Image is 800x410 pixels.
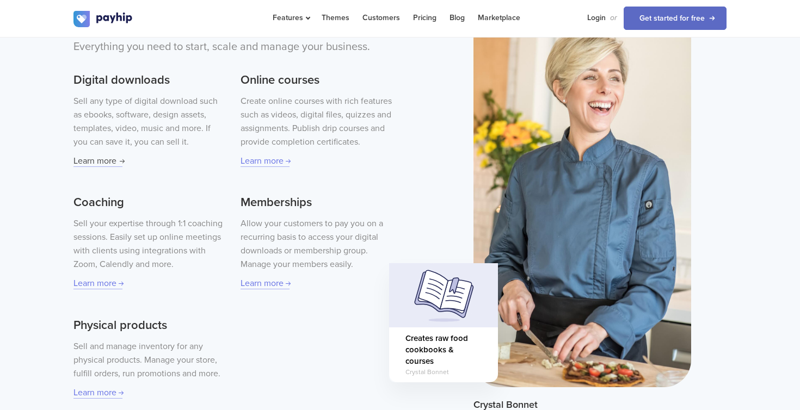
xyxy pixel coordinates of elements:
[241,72,392,89] h3: Online courses
[73,278,122,289] a: Learn more
[73,156,122,167] a: Learn more
[241,194,392,212] h3: Memberships
[241,278,290,289] a: Learn more
[73,72,225,89] h3: Digital downloads
[241,156,290,167] a: Learn more
[273,13,309,22] span: Features
[405,368,482,377] span: Crystal Bonnet
[73,39,392,55] p: Everything you need to start, scale and manage your business.
[405,333,482,368] span: Creates raw food cookbooks & courses
[73,217,225,271] p: Sell your expertise through 1:1 coaching sessions. Easily set up online meetings with clients usi...
[73,95,225,149] p: Sell any type of digital download such as ebooks, software, design assets, templates, video, musi...
[389,263,498,327] img: homepage-hero-card-image.svg
[473,2,691,387] img: crystal-homepage.png
[241,217,392,271] p: Allow your customers to pay you on a recurring basis to access your digital downloads or membersh...
[241,95,392,149] p: Create online courses with rich features such as videos, digital files, quizzes and assignments. ...
[73,340,225,381] p: Sell and manage inventory for any physical products. Manage your store, fulfill orders, run promo...
[73,11,133,27] img: logo.svg
[73,194,225,212] h3: Coaching
[73,317,225,334] h3: Physical products
[624,7,727,30] a: Get started for free
[73,387,122,399] a: Learn more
